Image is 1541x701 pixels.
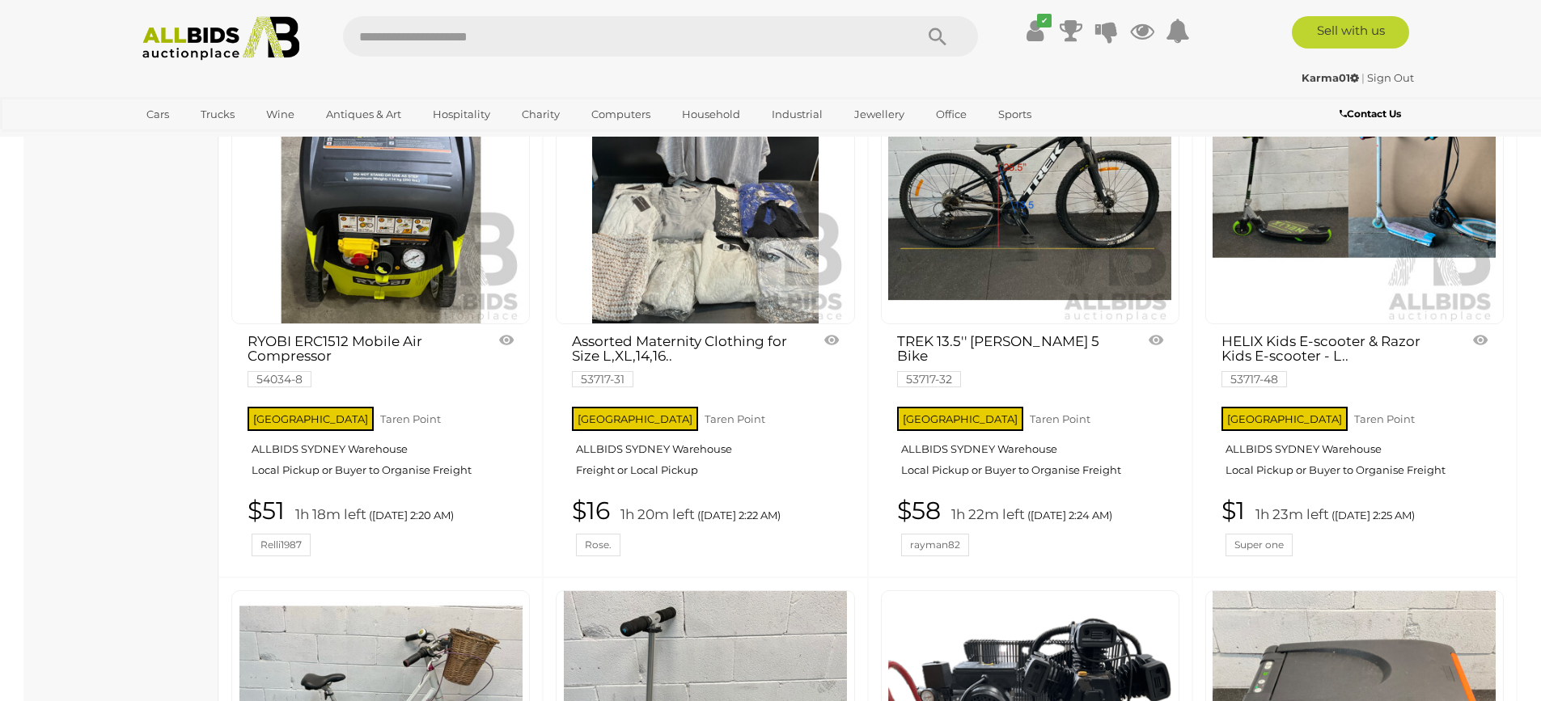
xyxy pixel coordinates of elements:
[572,334,798,386] a: Assorted Maternity Clothing for Size L,XL,14,16.. 53717-31
[315,101,412,128] a: Antiques & Art
[761,101,833,128] a: Industrial
[1023,16,1048,45] a: ✔
[1205,40,1504,324] a: HELIX Kids E-scooter & Razor Kids E-scooter - Lot of 3
[844,101,915,128] a: Jewellery
[881,40,1179,324] a: TREK 13.5'' Marlin 5 Bike
[133,16,309,61] img: Allbids.com.au
[511,101,570,128] a: Charity
[248,402,518,489] a: [GEOGRAPHIC_DATA] Taren Point ALLBIDS SYDNEY Warehouse Local Pickup or Buyer to Organise Freight
[239,40,523,323] img: RYOBI ERC1512 Mobile Air Compressor
[1221,402,1492,489] a: [GEOGRAPHIC_DATA] Taren Point ALLBIDS SYDNEY Warehouse Local Pickup or Buyer to Organise Freight
[556,40,854,324] a: Assorted Maternity Clothing for Size L,XL,14,16,18 Includes Poppy Girl , the Mother Land, Carolin...
[248,334,473,386] a: RYOBI ERC1512 Mobile Air Compressor 54034-8
[1340,105,1405,123] a: Contact Us
[190,101,245,128] a: Trucks
[897,497,1167,556] a: $58 1h 22m left ([DATE] 2:24 AM) rayman82
[1340,108,1401,120] b: Contact Us
[136,101,180,128] a: Cars
[888,40,1171,323] img: TREK 13.5'' Marlin 5 Bike
[1367,71,1414,84] a: Sign Out
[1361,71,1365,84] span: |
[256,101,305,128] a: Wine
[897,16,978,57] button: Search
[925,101,977,128] a: Office
[572,402,842,489] a: [GEOGRAPHIC_DATA] Taren Point ALLBIDS SYDNEY Warehouse Freight or Local Pickup
[564,40,847,323] img: Assorted Maternity Clothing for Size L,XL,14,16,18 Includes Poppy Girl , the Mother Land, Carolin...
[231,40,530,324] a: RYOBI ERC1512 Mobile Air Compressor
[1213,40,1496,323] img: HELIX Kids E-scooter & Razor Kids E-scooter - Lot of 3
[1302,71,1359,84] strong: Karma01
[988,101,1042,128] a: Sports
[1037,14,1052,27] i: ✔
[1221,334,1447,386] a: HELIX Kids E-scooter & Razor Kids E-scooter - L.. 53717-48
[1292,16,1409,49] a: Sell with us
[897,334,1123,386] a: TREK 13.5'' [PERSON_NAME] 5 Bike 53717-32
[136,128,272,154] a: [GEOGRAPHIC_DATA]
[671,101,751,128] a: Household
[581,101,661,128] a: Computers
[897,402,1167,489] a: [GEOGRAPHIC_DATA] Taren Point ALLBIDS SYDNEY Warehouse Local Pickup or Buyer to Organise Freight
[1302,71,1361,84] a: Karma01
[422,101,501,128] a: Hospitality
[572,497,842,556] a: $16 1h 20m left ([DATE] 2:22 AM) Rose.
[248,497,518,556] a: $51 1h 18m left ([DATE] 2:20 AM) Relli1987
[1221,497,1492,556] a: $1 1h 23m left ([DATE] 2:25 AM) Super one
